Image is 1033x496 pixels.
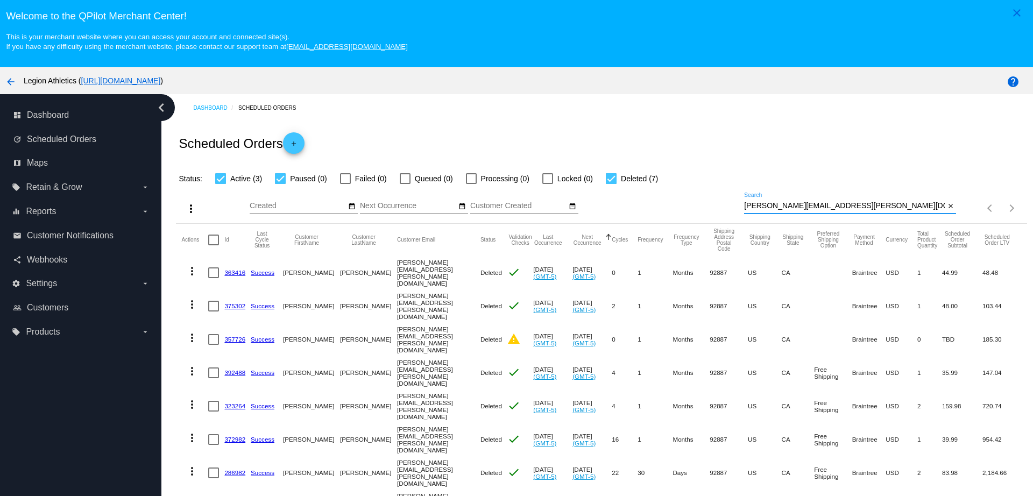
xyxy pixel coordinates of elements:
mat-cell: 0 [917,323,942,356]
mat-cell: Braintree [852,323,886,356]
i: arrow_drop_down [141,183,150,192]
mat-cell: US [748,423,781,456]
button: Previous page [980,197,1001,219]
mat-cell: [DATE] [533,356,572,389]
mat-cell: Free Shipping [814,389,852,423]
span: Customer Notifications [27,231,114,240]
mat-icon: more_vert [186,265,199,278]
mat-cell: [PERSON_NAME] [340,389,397,423]
mat-cell: 1 [917,256,942,289]
span: Retain & Grow [26,182,82,192]
mat-cell: Months [673,256,710,289]
mat-cell: [PERSON_NAME] [340,356,397,389]
i: local_offer [12,328,20,336]
mat-icon: check [507,399,520,412]
mat-cell: US [748,289,781,323]
i: people_outline [13,303,22,312]
span: Deleted [480,269,502,276]
mat-cell: 4 [612,356,638,389]
mat-icon: date_range [569,202,576,211]
i: arrow_drop_down [141,279,150,288]
mat-cell: 92887 [710,423,748,456]
a: Success [251,402,274,409]
mat-cell: Months [673,323,710,356]
span: Legion Athletics ( ) [24,76,163,85]
i: email [13,231,22,240]
span: Locked (0) [557,172,593,185]
a: (GMT-5) [572,339,596,346]
mat-cell: CA [782,323,815,356]
mat-cell: 1 [638,256,673,289]
a: Dashboard [193,100,238,116]
button: Change sorting for Cycles [612,237,628,243]
mat-cell: [PERSON_NAME] [283,389,340,423]
mat-cell: Braintree [852,256,886,289]
mat-cell: CA [782,423,815,456]
a: (GMT-5) [533,306,556,313]
mat-cell: US [748,356,781,389]
a: (GMT-5) [533,373,556,380]
mat-cell: CA [782,456,815,490]
mat-cell: [PERSON_NAME] [283,423,340,456]
mat-cell: [DATE] [572,289,612,323]
mat-cell: CA [782,389,815,423]
mat-cell: 48.00 [942,289,982,323]
button: Change sorting for PreferredShippingOption [814,231,842,249]
mat-cell: 2 [917,456,942,490]
a: dashboard Dashboard [13,107,150,124]
mat-cell: 147.04 [982,356,1021,389]
mat-cell: 1 [917,289,942,323]
span: Deleted [480,302,502,309]
mat-cell: 92887 [710,389,748,423]
a: (GMT-5) [533,473,556,480]
mat-icon: help [1007,75,1020,88]
mat-header-cell: Actions [181,224,208,256]
mat-cell: 1 [638,323,673,356]
i: arrow_drop_down [141,207,150,216]
a: 363416 [224,269,245,276]
input: Customer Created [470,202,567,210]
button: Next page [1001,197,1023,219]
a: 392488 [224,369,245,376]
input: Next Occurrence [360,202,457,210]
mat-cell: [DATE] [533,389,572,423]
a: 286982 [224,469,245,476]
mat-cell: US [748,456,781,490]
mat-icon: date_range [458,202,466,211]
mat-cell: USD [886,456,917,490]
mat-cell: [PERSON_NAME] [283,323,340,356]
mat-cell: 2,184.66 [982,456,1021,490]
mat-cell: 92887 [710,256,748,289]
mat-cell: Braintree [852,289,886,323]
mat-cell: 0 [612,323,638,356]
mat-cell: Free Shipping [814,423,852,456]
mat-cell: 2 [612,289,638,323]
mat-cell: [DATE] [533,289,572,323]
mat-cell: Days [673,456,710,490]
mat-cell: 720.74 [982,389,1021,423]
mat-icon: date_range [348,202,356,211]
mat-cell: 83.98 [942,456,982,490]
button: Change sorting for PaymentMethod.Type [852,234,876,246]
span: Customers [27,303,68,313]
mat-cell: 954.42 [982,423,1021,456]
mat-cell: 22 [612,456,638,490]
mat-cell: [PERSON_NAME] [340,323,397,356]
span: Status: [179,174,202,183]
mat-cell: 30 [638,456,673,490]
button: Change sorting for CustomerLastName [340,234,387,246]
button: Change sorting for CustomerFirstName [283,234,330,246]
mat-cell: 92887 [710,289,748,323]
mat-icon: more_vert [186,431,199,444]
mat-cell: 48.48 [982,256,1021,289]
mat-cell: [PERSON_NAME][EMAIL_ADDRESS][PERSON_NAME][DOMAIN_NAME] [397,256,480,289]
mat-cell: 1 [638,289,673,323]
mat-cell: 39.99 [942,423,982,456]
i: chevron_left [153,99,170,116]
mat-header-cell: Total Product Quantity [917,224,942,256]
mat-cell: 1 [917,356,942,389]
span: Webhooks [27,255,67,265]
a: 375302 [224,302,245,309]
mat-cell: USD [886,423,917,456]
mat-icon: check [507,433,520,445]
